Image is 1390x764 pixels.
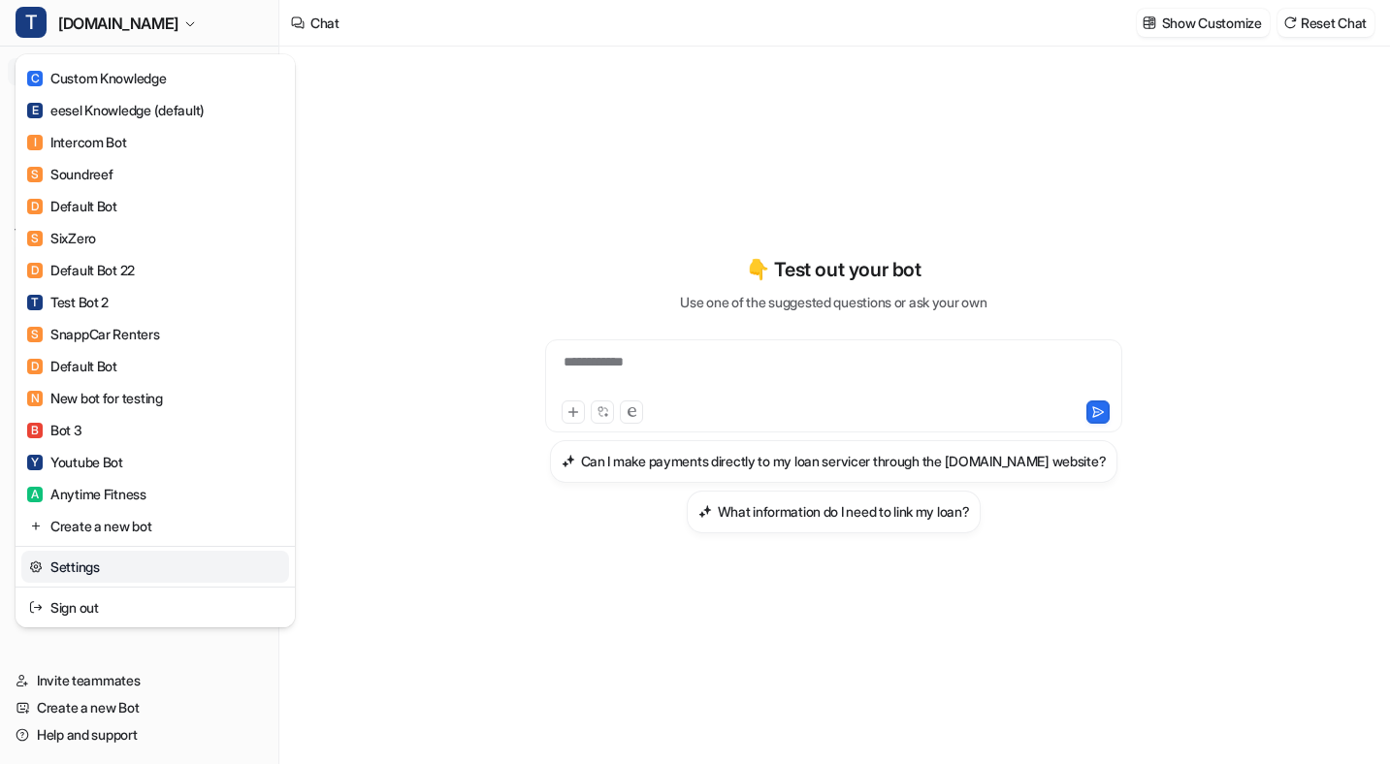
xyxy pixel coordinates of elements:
span: S [27,231,43,246]
div: eesel Knowledge (default) [27,100,205,120]
span: S [27,167,43,182]
span: [DOMAIN_NAME] [58,10,178,37]
span: N [27,391,43,406]
div: Custom Knowledge [27,68,167,88]
span: A [27,487,43,502]
span: D [27,199,43,214]
div: Anytime Fitness [27,484,146,504]
div: Intercom Bot [27,132,127,152]
div: Test Bot 2 [27,292,109,312]
a: Settings [21,551,289,583]
div: SixZero [27,228,96,248]
a: Sign out [21,591,289,623]
div: Default Bot 22 [27,260,135,280]
div: Default Bot [27,356,117,376]
span: D [27,359,43,374]
span: T [16,7,47,38]
div: New bot for testing [27,388,163,408]
div: Youtube Bot [27,452,123,472]
span: T [27,295,43,310]
div: SnappCar Renters [27,324,160,344]
span: B [27,423,43,438]
a: Create a new bot [21,510,289,542]
span: Y [27,455,43,470]
img: reset [29,597,43,618]
span: I [27,135,43,150]
span: D [27,263,43,278]
span: C [27,71,43,86]
span: E [27,103,43,118]
div: T[DOMAIN_NAME] [16,54,295,627]
div: Default Bot [27,196,117,216]
img: reset [29,516,43,536]
div: Bot 3 [27,420,82,440]
img: reset [29,557,43,577]
div: Soundreef [27,164,113,184]
span: S [27,327,43,342]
